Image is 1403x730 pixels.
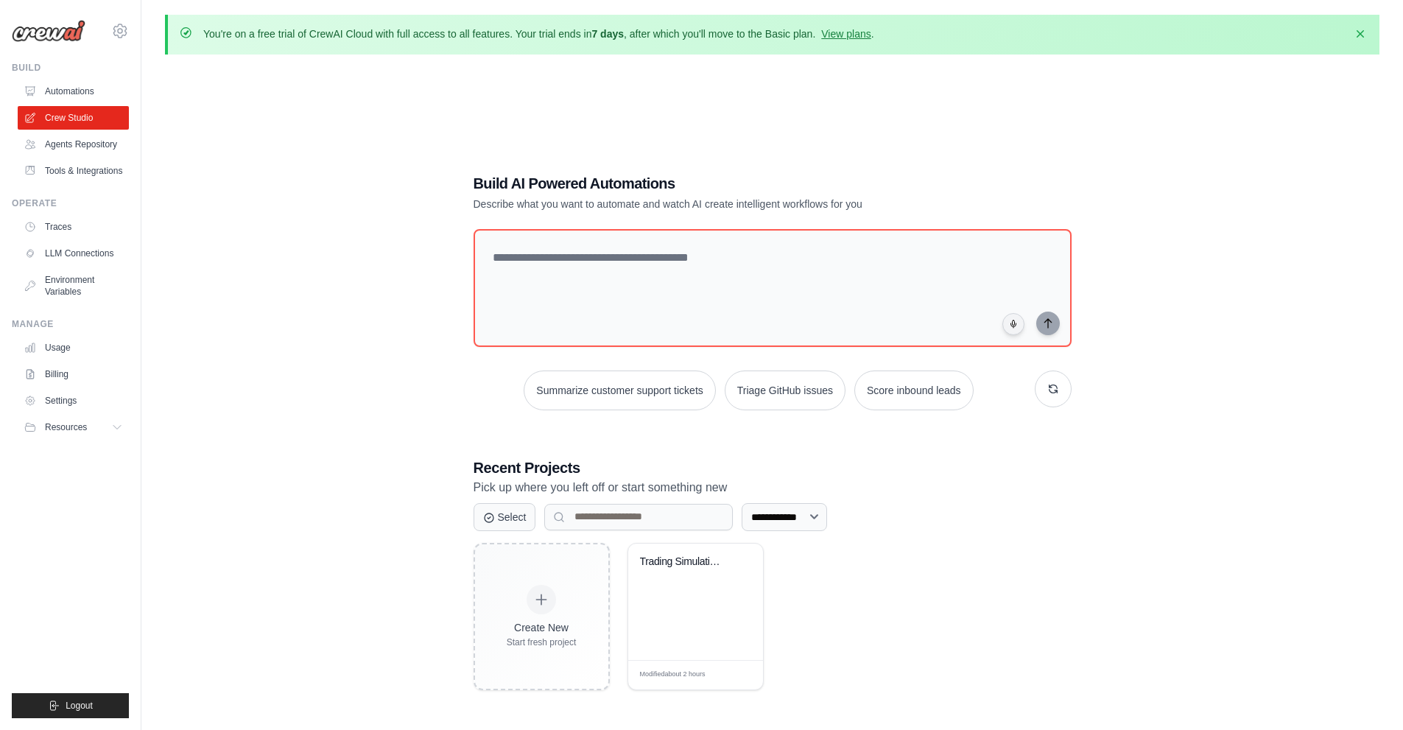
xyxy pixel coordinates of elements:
[12,693,129,718] button: Logout
[18,106,129,130] a: Crew Studio
[18,268,129,303] a: Environment Variables
[203,27,874,41] p: You're on a free trial of CrewAI Cloud with full access to all features. Your trial ends in , aft...
[12,197,129,209] div: Operate
[474,457,1072,478] h3: Recent Projects
[12,62,129,74] div: Build
[507,636,577,648] div: Start fresh project
[591,28,624,40] strong: 7 days
[12,20,85,42] img: Logo
[507,620,577,635] div: Create New
[18,389,129,413] a: Settings
[18,336,129,359] a: Usage
[821,28,871,40] a: View plans
[640,555,729,569] div: Trading Simulation Platform Development Team
[66,700,93,712] span: Logout
[18,159,129,183] a: Tools & Integrations
[18,362,129,386] a: Billing
[1002,313,1024,335] button: Click to speak your automation idea
[640,670,706,680] span: Modified about 2 hours
[18,133,129,156] a: Agents Repository
[725,371,845,410] button: Triage GitHub issues
[474,503,536,531] button: Select
[474,173,968,194] h1: Build AI Powered Automations
[12,318,129,330] div: Manage
[45,421,87,433] span: Resources
[474,478,1072,497] p: Pick up where you left off or start something new
[728,670,740,681] span: Edit
[524,371,715,410] button: Summarize customer support tickets
[18,415,129,439] button: Resources
[474,197,968,211] p: Describe what you want to automate and watch AI create intelligent workflows for you
[1035,371,1072,407] button: Get new suggestions
[18,215,129,239] a: Traces
[18,80,129,103] a: Automations
[854,371,974,410] button: Score inbound leads
[18,242,129,265] a: LLM Connections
